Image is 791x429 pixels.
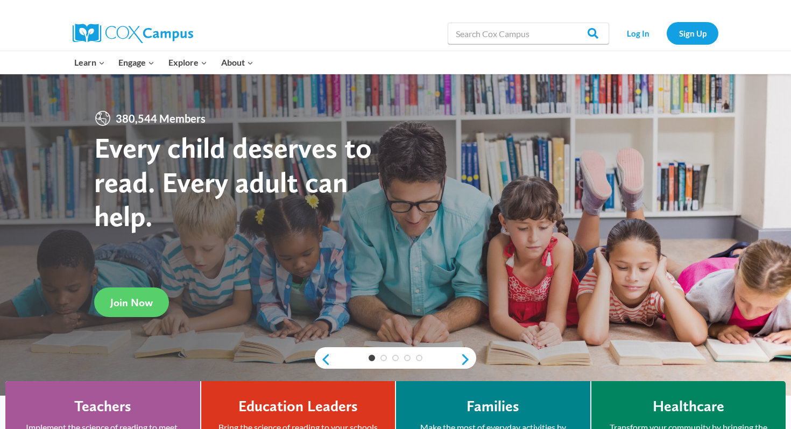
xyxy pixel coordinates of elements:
a: Sign Up [667,22,718,44]
span: 380,544 Members [111,110,210,127]
a: 3 [392,355,399,361]
span: Engage [118,55,154,69]
img: Cox Campus [73,24,193,43]
h4: Healthcare [653,397,724,416]
span: About [221,55,253,69]
a: 2 [380,355,387,361]
h4: Teachers [74,397,131,416]
input: Search Cox Campus [448,23,609,44]
a: 5 [416,355,422,361]
h4: Education Leaders [238,397,358,416]
nav: Primary Navigation [67,51,260,74]
a: 4 [404,355,411,361]
span: Join Now [110,296,153,309]
a: previous [315,353,331,366]
a: Join Now [94,287,169,317]
strong: Every child deserves to read. Every adult can help. [94,130,372,233]
nav: Secondary Navigation [615,22,718,44]
h4: Families [467,397,519,416]
a: next [460,353,476,366]
div: content slider buttons [315,349,476,370]
span: Learn [74,55,105,69]
a: Log In [615,22,661,44]
span: Explore [168,55,207,69]
a: 1 [369,355,375,361]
